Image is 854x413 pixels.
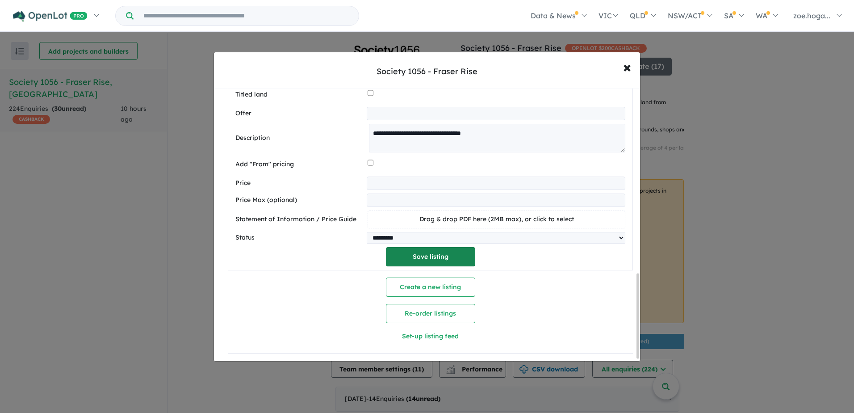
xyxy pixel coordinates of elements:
[419,215,574,223] span: Drag & drop PDF here (2MB max), or click to select
[793,11,830,20] span: zoe.hoga...
[386,247,475,266] button: Save listing
[386,304,475,323] button: Re-order listings
[235,178,363,189] label: Price
[623,57,631,76] span: ×
[377,66,477,77] div: Society 1056 - Fraser Rise
[13,11,88,22] img: Openlot PRO Logo White
[235,232,363,243] label: Status
[329,327,532,346] button: Set-up listing feed
[235,214,364,225] label: Statement of Information / Price Guide
[235,195,363,206] label: Price Max (optional)
[235,108,363,119] label: Offer
[235,133,365,143] label: Description
[235,159,364,170] label: Add "From" pricing
[386,278,475,297] button: Create a new listing
[135,6,357,25] input: Try estate name, suburb, builder or developer
[235,89,364,100] label: Titled land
